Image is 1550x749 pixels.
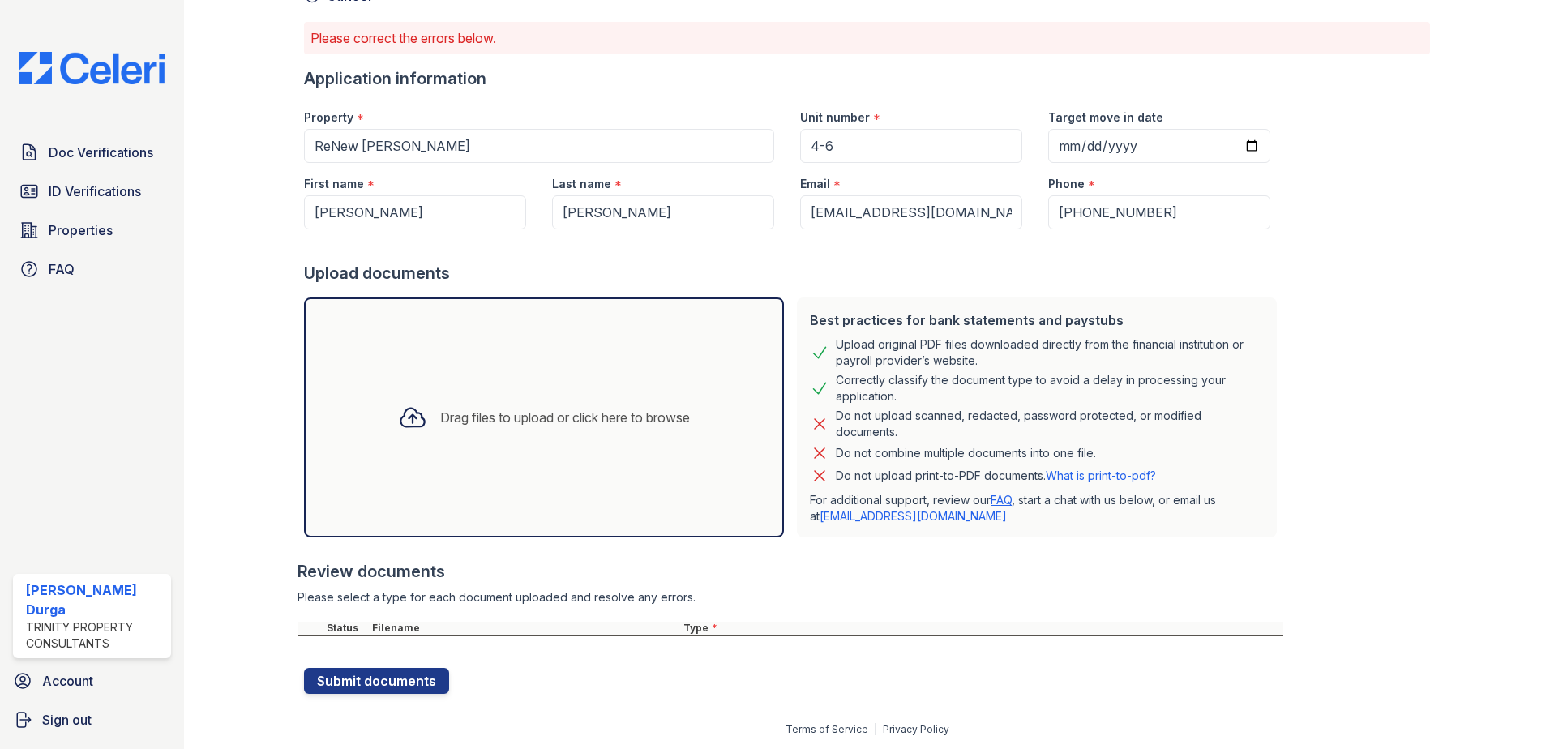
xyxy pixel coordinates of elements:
div: Upload original PDF files downloaded directly from the financial institution or payroll provider’... [836,336,1264,369]
a: Doc Verifications [13,136,171,169]
div: Type [680,622,1283,635]
div: Upload documents [304,262,1283,285]
div: Do not upload scanned, redacted, password protected, or modified documents. [836,408,1264,440]
a: [EMAIL_ADDRESS][DOMAIN_NAME] [820,509,1007,523]
a: Properties [13,214,171,246]
div: Review documents [298,560,1283,583]
div: Best practices for bank statements and paystubs [810,310,1264,330]
span: Doc Verifications [49,143,153,162]
label: Phone [1048,176,1085,192]
span: FAQ [49,259,75,279]
div: [PERSON_NAME] Durga [26,580,165,619]
label: Email [800,176,830,192]
p: For additional support, review our , start a chat with us below, or email us at [810,492,1264,524]
label: Target move in date [1048,109,1163,126]
div: Trinity Property Consultants [26,619,165,652]
a: FAQ [991,493,1012,507]
img: CE_Logo_Blue-a8612792a0a2168367f1c8372b55b34899dd931a85d93a1a3d3e32e68fde9ad4.png [6,52,178,84]
label: Unit number [800,109,870,126]
div: Correctly classify the document type to avoid a delay in processing your application. [836,372,1264,404]
div: Please select a type for each document uploaded and resolve any errors. [298,589,1283,606]
span: Sign out [42,710,92,730]
span: ID Verifications [49,182,141,201]
div: Application information [304,67,1283,90]
a: Account [6,665,178,697]
label: Last name [552,176,611,192]
div: Filename [369,622,680,635]
span: Properties [49,220,113,240]
div: Do not combine multiple documents into one file. [836,443,1096,463]
a: Terms of Service [786,723,868,735]
p: Do not upload print-to-PDF documents. [836,468,1156,484]
p: Please correct the errors below. [310,28,1424,48]
button: Submit documents [304,668,449,694]
span: Account [42,671,93,691]
label: First name [304,176,364,192]
a: FAQ [13,253,171,285]
div: Status [323,622,369,635]
label: Property [304,109,353,126]
a: Privacy Policy [883,723,949,735]
a: ID Verifications [13,175,171,208]
div: | [874,723,877,735]
a: Sign out [6,704,178,736]
div: Drag files to upload or click here to browse [440,408,690,427]
a: What is print-to-pdf? [1046,469,1156,482]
